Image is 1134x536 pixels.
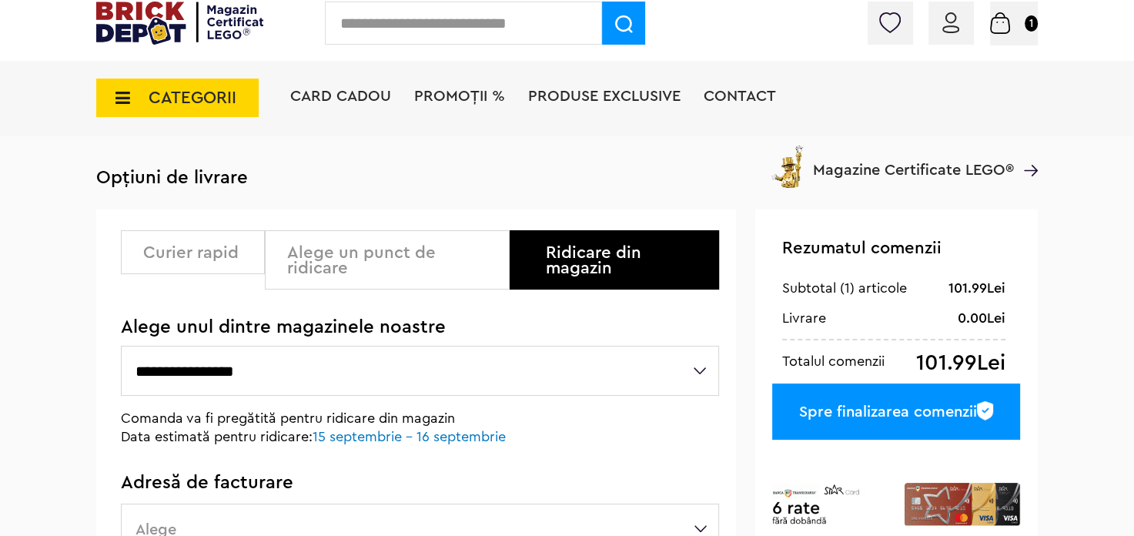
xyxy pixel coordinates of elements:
[958,309,1005,327] div: 0.00Lei
[772,384,1020,440] div: Spre finalizarea comenzii
[782,240,942,256] span: Rezumatul comenzii
[546,245,707,276] div: Ridicare din magazin
[414,89,505,104] a: PROMOȚII %
[121,320,719,335] p: Alege unul dintre magazinele noastre
[313,430,506,444] span: 15 septembrie - 16 septembrie
[290,89,391,104] a: Card Cadou
[782,279,907,297] div: Subtotal (1) articole
[704,89,776,104] a: Contact
[96,166,1038,189] h3: Opțiuni de livrare
[1025,15,1038,32] small: 1
[782,309,826,327] div: Livrare
[287,245,499,276] div: Alege un punct de ridicare
[528,89,681,104] a: Produse exclusive
[121,427,544,446] p: Data estimată pentru ridicare:
[121,409,544,427] p: Comanda va fi pregătită pentru ridicare din magazin
[948,279,1005,297] div: 101.99Lei
[143,245,253,260] div: Curier rapid
[782,352,885,370] div: Totalul comenzii
[121,474,719,492] h3: Adresă de facturare
[149,89,236,106] span: CATEGORII
[916,352,1005,374] div: 101.99Lei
